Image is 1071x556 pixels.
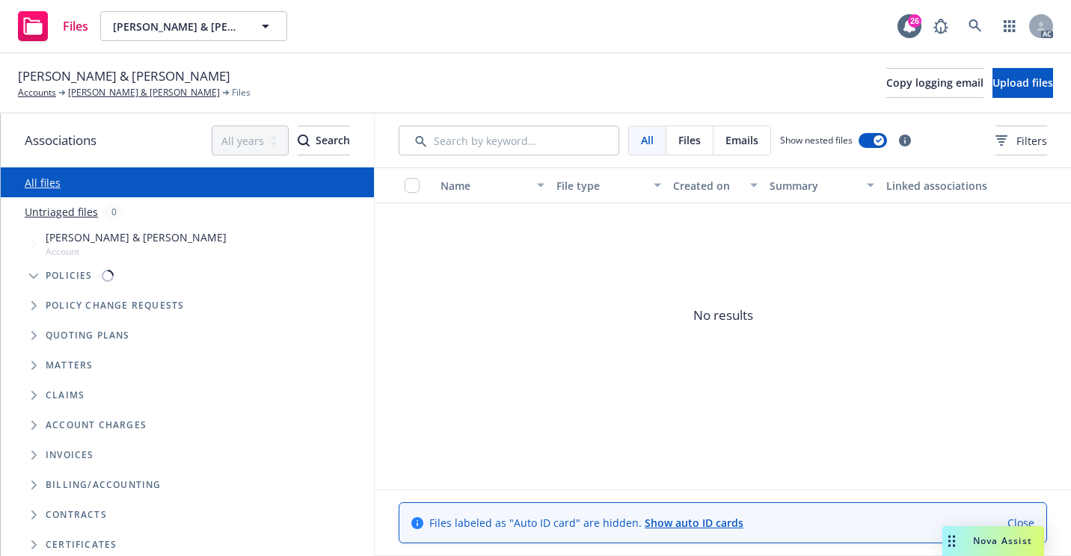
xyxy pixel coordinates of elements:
span: Policy change requests [46,301,184,310]
a: Close [1007,515,1034,531]
span: Account charges [46,421,147,430]
button: Filters [995,126,1047,155]
span: Emails [725,132,758,148]
span: Claims [46,391,85,400]
span: Files labeled as "Auto ID card" are hidden. [429,515,743,531]
button: SearchSearch [298,126,350,155]
span: Filters [995,133,1047,149]
a: Search [960,11,990,41]
div: Search [298,126,350,155]
button: File type [550,167,666,203]
span: Billing/Accounting [46,481,162,489]
span: Nova Assist [973,534,1032,547]
a: All files [25,176,61,190]
svg: Search [298,135,310,146]
input: Search by keyword... [399,126,619,155]
button: [PERSON_NAME] & [PERSON_NAME] [100,11,287,41]
span: [PERSON_NAME] & [PERSON_NAME] [18,67,230,86]
input: Select all [405,178,420,193]
div: Drag to move [942,526,961,556]
div: Created on [673,178,741,194]
span: Invoices [46,451,94,460]
button: Upload files [992,68,1053,98]
span: Filters [1016,133,1047,149]
button: Nova Assist [942,526,1044,556]
span: Certificates [46,540,117,549]
span: Contracts [46,510,107,519]
div: 0 [104,203,124,220]
div: File type [556,178,644,194]
span: Files [232,86,251,99]
span: Policies [46,271,93,280]
div: Linked associations [886,178,990,194]
a: Accounts [18,86,56,99]
span: Files [678,132,701,148]
span: No results [375,203,1071,427]
span: Associations [25,131,96,150]
span: [PERSON_NAME] & [PERSON_NAME] [113,19,242,34]
div: 26 [908,14,921,28]
button: Name [435,167,550,203]
span: Matters [46,361,93,370]
a: Files [12,5,94,47]
div: Name [441,178,528,194]
span: [PERSON_NAME] & [PERSON_NAME] [46,229,227,245]
div: Tree Example [1,226,374,470]
span: Show nested files [780,134,853,146]
span: Copy logging email [886,75,983,90]
a: [PERSON_NAME] & [PERSON_NAME] [68,86,220,99]
span: Quoting plans [46,331,130,340]
div: Summary [770,178,857,194]
button: Summary [764,167,880,203]
button: Linked associations [880,167,996,203]
span: Account [46,245,227,258]
button: Created on [667,167,764,203]
a: Untriaged files [25,204,98,220]
button: Copy logging email [886,68,983,98]
span: Upload files [992,75,1053,90]
span: All [641,132,654,148]
a: Report a Bug [926,11,956,41]
a: Switch app [995,11,1025,41]
a: Show auto ID cards [645,516,743,530]
span: Files [63,20,88,32]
